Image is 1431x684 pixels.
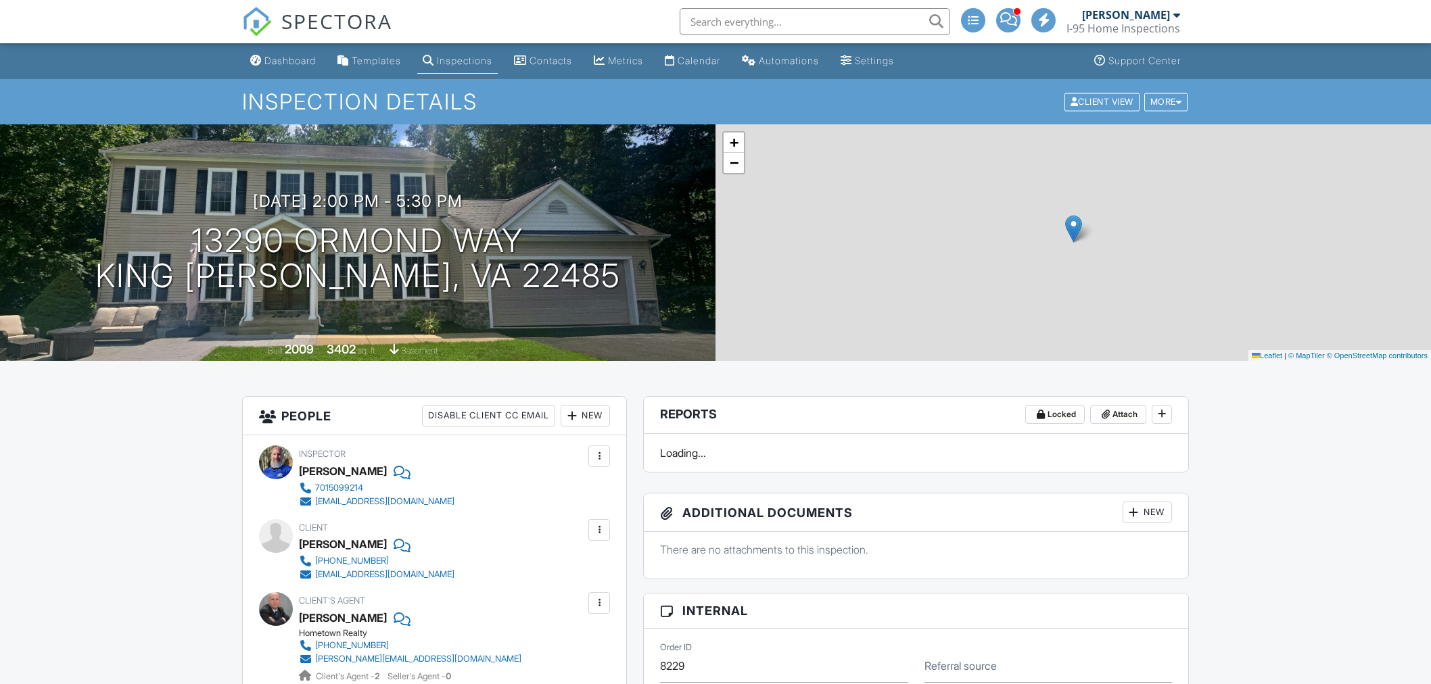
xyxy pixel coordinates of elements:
[299,595,365,606] span: Client's Agent
[95,223,621,295] h1: 13290 ormond way KING [PERSON_NAME], VA 22485
[299,461,387,481] div: [PERSON_NAME]
[315,496,454,507] div: [EMAIL_ADDRESS][DOMAIN_NAME]
[242,90,1189,114] h1: Inspection Details
[588,49,649,74] a: Metrics
[243,397,626,435] h3: People
[388,671,451,681] span: Seller's Agent -
[315,556,389,566] div: [PHONE_NUMBER]
[401,345,438,356] span: basement
[264,55,316,66] div: Dashboard
[1064,93,1140,111] div: Client View
[299,568,454,581] a: [EMAIL_ADDRESS][DOMAIN_NAME]
[316,671,382,681] span: Client's Agent -
[924,658,997,673] label: Referral source
[268,345,283,356] span: Built
[509,49,578,74] a: Contacts
[1108,55,1181,66] div: Support Center
[759,55,819,66] div: Automations
[299,495,454,508] a: [EMAIL_ADDRESS][DOMAIN_NAME]
[1066,22,1180,35] div: I-95 Home Inspections
[299,554,454,568] a: [PHONE_NUMBER]
[315,569,454,580] div: [EMAIL_ADDRESS][DOMAIN_NAME]
[315,483,363,493] div: 7015099214
[352,55,401,66] div: Templates
[561,405,610,426] div: New
[1144,93,1188,111] div: More
[1123,502,1172,523] div: New
[299,534,387,554] div: [PERSON_NAME]
[253,192,463,210] h3: [DATE] 2:00 pm - 5:30 pm
[1082,8,1170,22] div: [PERSON_NAME]
[299,652,521,666] a: [PERSON_NAME][EMAIL_ADDRESS][DOMAIN_NAME]
[315,640,389,651] div: [PHONE_NUMBER]
[358,345,377,356] span: sq. ft.
[680,8,950,35] input: Search everything...
[1284,351,1286,360] span: |
[285,342,314,356] div: 2009
[730,134,738,151] span: +
[327,342,356,356] div: 3402
[417,49,498,74] a: Inspections
[422,405,555,426] div: Disable Client CC Email
[1327,351,1428,360] a: © OpenStreetMap contributors
[530,55,572,66] div: Contacts
[446,671,451,681] strong: 0
[242,7,272,36] img: The Best Home Inspection Software - Spectora
[730,154,738,171] span: −
[281,7,392,35] span: SPECTORA
[608,55,643,66] div: Metrics
[660,542,1172,557] p: There are no attachments to this inspection.
[644,593,1188,629] h3: Internal
[659,49,726,74] a: Calendar
[299,608,387,628] a: [PERSON_NAME]
[245,49,321,74] a: Dashboard
[299,449,346,459] span: Inspector
[299,639,521,652] a: [PHONE_NUMBER]
[332,49,406,74] a: Templates
[1065,215,1082,243] img: Marker
[299,522,328,533] span: Client
[724,153,744,173] a: Zoom out
[736,49,824,74] a: Automations (Advanced)
[1288,351,1325,360] a: © MapTiler
[1089,49,1186,74] a: Support Center
[644,493,1188,532] h3: Additional Documents
[678,55,720,66] div: Calendar
[315,654,521,664] div: [PERSON_NAME][EMAIL_ADDRESS][DOMAIN_NAME]
[1063,96,1143,106] a: Client View
[660,641,692,654] label: Order ID
[242,18,392,47] a: SPECTORA
[437,55,492,66] div: Inspections
[375,671,380,681] strong: 2
[299,628,532,639] div: Hometown Realty
[1252,351,1282,360] a: Leaflet
[724,132,744,153] a: Zoom in
[855,55,894,66] div: Settings
[835,49,899,74] a: Settings
[299,481,454,495] a: 7015099214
